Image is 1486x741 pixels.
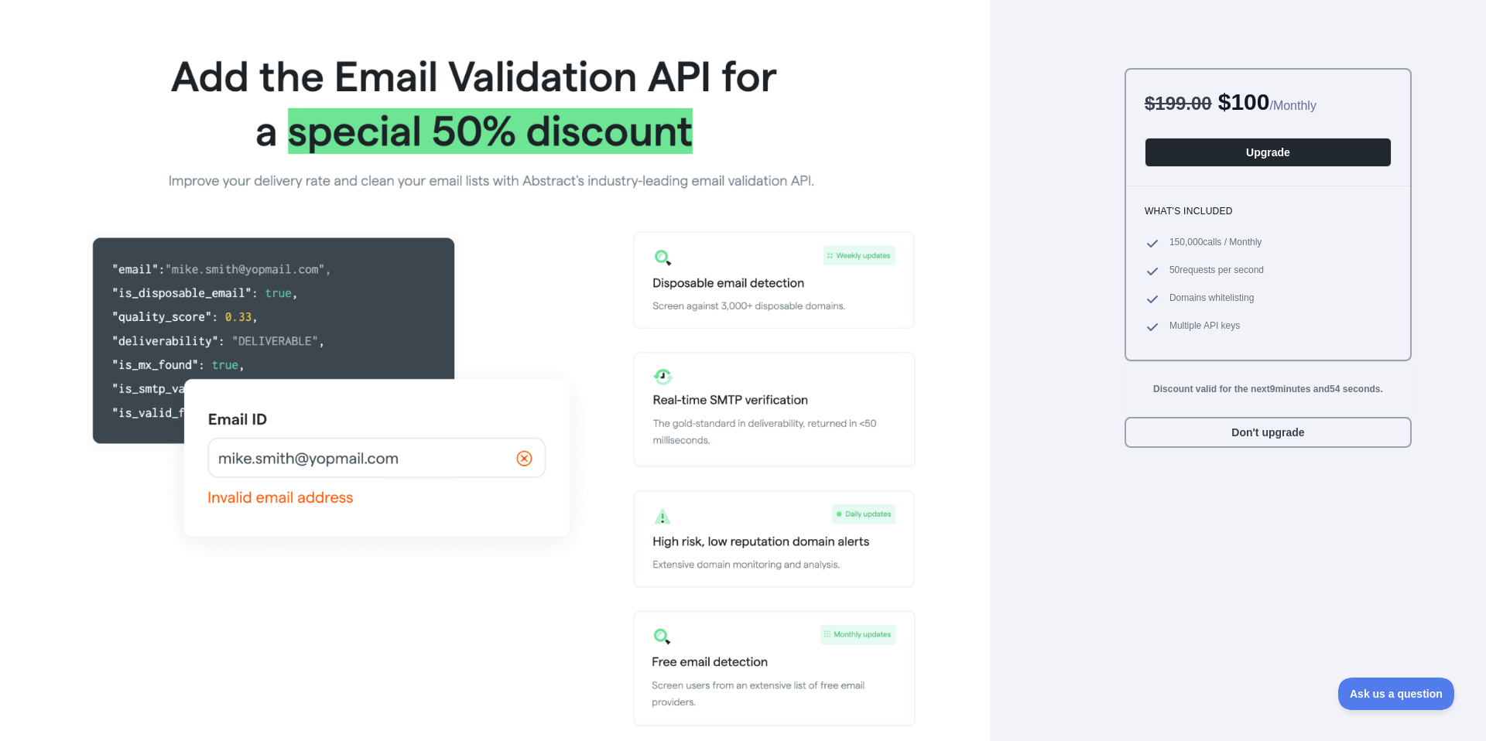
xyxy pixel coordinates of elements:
[1169,264,1264,279] span: 50 requests per second
[1153,384,1383,394] strong: Discount valid for the next 9 minutes and 54 seconds.
[74,37,916,729] img: Offer
[1145,93,1212,114] span: $ 199.00
[1338,678,1455,710] iframe: Toggle Customer Support
[1145,205,1392,217] h3: What's included
[1269,99,1316,112] span: / Monthly
[1169,319,1240,335] span: Multiple API keys
[1169,236,1262,251] span: 150,000 calls / Monthly
[1169,292,1254,307] span: Domains whitelisting
[1218,89,1270,114] span: $ 100
[1125,417,1412,448] button: Don't upgrade
[1145,138,1392,167] button: Upgrade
